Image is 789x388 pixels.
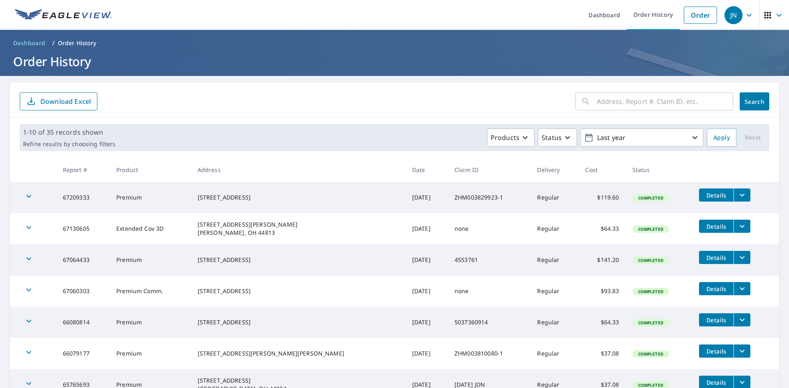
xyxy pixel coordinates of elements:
p: Download Excel [40,97,91,106]
td: [DATE] [406,307,448,338]
span: Completed [633,226,668,232]
nav: breadcrumb [10,37,779,50]
button: Status [538,129,577,147]
td: [DATE] [406,213,448,244]
td: 67209333 [56,182,110,213]
td: Regular [531,276,579,307]
button: detailsBtn-67130605 [699,220,734,233]
td: 66079177 [56,338,110,369]
p: 1-10 of 35 records shown [23,127,115,137]
td: 5037360914 [448,307,531,338]
td: 67060303 [56,276,110,307]
button: detailsBtn-67060303 [699,282,734,295]
span: Completed [633,382,668,388]
input: Address, Report #, Claim ID, etc. [597,90,733,113]
th: Date [406,158,448,182]
th: Address [191,158,406,182]
div: [STREET_ADDRESS] [198,193,399,202]
div: [STREET_ADDRESS] [198,256,399,264]
li: / [52,38,55,48]
button: Products [487,129,535,147]
td: Premium [110,307,191,338]
h1: Order History [10,53,779,70]
span: Details [704,347,729,355]
button: filesDropdownBtn-66079177 [734,344,750,358]
td: Regular [531,213,579,244]
span: Completed [633,257,668,263]
p: Order History [58,39,97,47]
button: Search [740,92,769,110]
td: Regular [531,182,579,213]
th: Claim ID [448,158,531,182]
div: JN [724,6,743,24]
td: $64.33 [579,213,625,244]
span: Completed [633,195,668,201]
button: filesDropdownBtn-67209333 [734,188,750,202]
td: Premium Comm. [110,276,191,307]
p: Last year [594,131,690,145]
td: $119.60 [579,182,625,213]
span: Details [704,191,729,199]
button: detailsBtn-66079177 [699,344,734,358]
div: [STREET_ADDRESS] [198,318,399,326]
button: filesDropdownBtn-67130605 [734,220,750,233]
span: Search [746,98,763,106]
span: Details [704,379,729,386]
td: none [448,276,531,307]
p: Products [491,133,519,142]
td: Regular [531,244,579,276]
span: Dashboard [13,39,46,47]
button: filesDropdownBtn-66080814 [734,313,750,326]
td: $37.08 [579,338,625,369]
span: Details [704,285,729,293]
span: Details [704,223,729,230]
td: $64.33 [579,307,625,338]
td: Premium [110,182,191,213]
td: 4553761 [448,244,531,276]
td: Premium [110,244,191,276]
a: Dashboard [10,37,49,50]
img: EV Logo [15,9,112,21]
th: Product [110,158,191,182]
button: detailsBtn-66080814 [699,313,734,326]
button: detailsBtn-67064433 [699,251,734,264]
span: Details [704,316,729,324]
div: [STREET_ADDRESS] [198,287,399,295]
div: [STREET_ADDRESS][PERSON_NAME] [PERSON_NAME], OH 44813 [198,220,399,237]
td: [DATE] [406,276,448,307]
span: Completed [633,351,668,357]
button: filesDropdownBtn-67060303 [734,282,750,295]
button: filesDropdownBtn-67064433 [734,251,750,264]
td: Extended Cov 3D [110,213,191,244]
td: Regular [531,338,579,369]
td: $93.83 [579,276,625,307]
td: none [448,213,531,244]
td: [DATE] [406,244,448,276]
th: Delivery [531,158,579,182]
button: Apply [707,129,736,147]
th: Cost [579,158,625,182]
td: 66080814 [56,307,110,338]
button: Download Excel [20,92,97,110]
span: Apply [713,133,730,143]
span: Details [704,254,729,262]
span: Completed [633,289,668,294]
td: Regular [531,307,579,338]
a: Order [684,7,717,24]
button: Last year [580,129,704,147]
div: [STREET_ADDRESS][PERSON_NAME][PERSON_NAME] [198,349,399,358]
th: Report # [56,158,110,182]
p: Refine results by choosing filters [23,140,115,148]
span: Completed [633,320,668,326]
td: [DATE] [406,182,448,213]
td: ZHM003810080-1 [448,338,531,369]
td: $141.20 [579,244,625,276]
button: detailsBtn-67209333 [699,188,734,202]
th: Status [626,158,693,182]
td: Premium [110,338,191,369]
td: 67130605 [56,213,110,244]
td: 67064433 [56,244,110,276]
td: ZHM003829923-1 [448,182,531,213]
p: Status [542,133,562,142]
td: [DATE] [406,338,448,369]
